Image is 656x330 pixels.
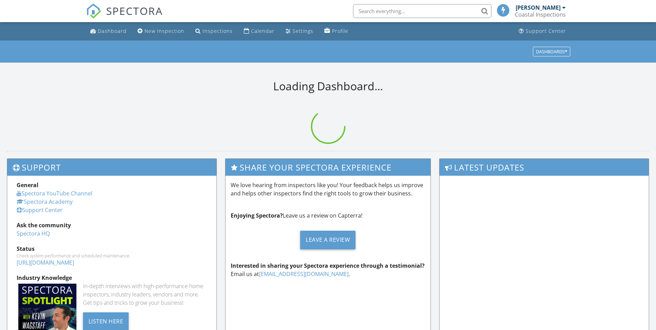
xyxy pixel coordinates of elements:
[533,47,570,56] button: Dashboards
[17,181,38,189] strong: General
[251,28,275,34] div: Calendar
[83,282,207,307] div: In-depth interviews with high-performance home inspectors, industry leaders, vendors and more. Ge...
[98,28,127,34] div: Dashboard
[17,253,207,258] div: Check system performance and scheduled maintenance.
[145,28,184,34] div: New Inspection
[231,225,425,255] a: Leave a Review
[135,25,187,38] a: New Inspection
[17,274,207,282] div: Industry Knowledge
[17,190,92,197] a: Spectora YouTube Channel
[17,206,63,214] a: Support Center
[203,28,233,34] div: Inspections
[17,221,207,229] div: Ask the community
[516,25,569,38] a: Support Center
[322,25,351,38] a: Profile
[231,262,425,269] strong: Interested in sharing your Spectora experience through a testimonial?
[353,4,491,18] input: Search everything...
[231,181,425,198] p: We love hearing from inspectors like you! Your feedback helps us improve and helps other inspecto...
[225,159,431,176] h3: Share Your Spectora Experience
[17,230,50,237] a: Spectora HQ
[241,25,277,38] a: Calendar
[515,11,566,18] div: Coastal Inspections
[536,49,567,54] div: Dashboards
[87,25,129,38] a: Dashboard
[259,270,349,278] a: [EMAIL_ADDRESS][DOMAIN_NAME]
[17,245,207,253] div: Status
[17,198,73,205] a: Spectora Academy
[231,262,425,278] p: Email us at .
[300,231,355,249] div: Leave a Review
[283,25,316,38] a: Settings
[332,28,348,34] div: Profile
[293,28,313,34] div: Settings
[526,28,566,34] div: Support Center
[231,212,283,219] strong: Enjoying Spectora?
[106,3,163,18] span: SPECTORA
[516,4,561,11] div: [PERSON_NAME]
[193,25,235,38] a: Inspections
[86,9,163,24] a: SPECTORA
[7,159,216,176] h3: Support
[17,259,74,266] a: [URL][DOMAIN_NAME]
[231,211,425,220] p: Leave us a review on Capterra!
[86,3,101,19] img: The Best Home Inspection Software - Spectora
[440,159,649,176] h3: Latest Updates
[83,317,129,325] a: Listen Here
